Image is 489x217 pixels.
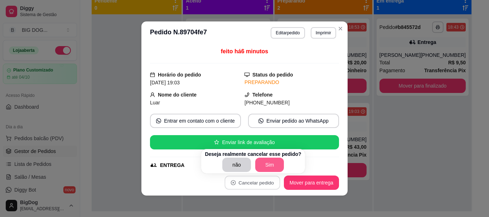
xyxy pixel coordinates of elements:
[150,135,339,149] button: starEnviar link de avaliação
[156,118,161,123] span: whats-app
[150,72,155,77] span: calendar
[245,100,290,105] span: [PHONE_NUMBER]
[245,79,339,86] div: PREPARANDO
[214,140,219,145] span: star
[205,151,301,158] p: Deseja realmente cancelar esse pedido?
[158,92,197,98] strong: Nome do cliente
[160,162,184,169] div: ENTREGA
[271,27,305,39] button: Editarpedido
[252,72,293,78] strong: Status do pedido
[245,72,250,77] span: desktop
[311,27,336,39] button: Imprimir
[150,92,155,97] span: user
[224,176,280,190] button: close-circleCancelar pedido
[150,100,160,105] span: Luar
[258,118,263,123] span: whats-app
[335,23,346,34] button: Close
[231,180,236,185] span: close-circle
[150,114,241,128] button: whats-appEntrar em contato com o cliente
[284,176,339,190] button: Mover para entrega
[221,48,268,54] span: feito há 6 minutos
[150,80,180,85] span: [DATE] 19:03
[248,114,339,128] button: whats-appEnviar pedido ao WhatsApp
[252,92,273,98] strong: Telefone
[150,27,207,39] h3: Pedido N. 89704fe7
[245,92,250,97] span: phone
[158,72,201,78] strong: Horário do pedido
[222,158,251,172] button: não
[255,158,284,172] button: Sim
